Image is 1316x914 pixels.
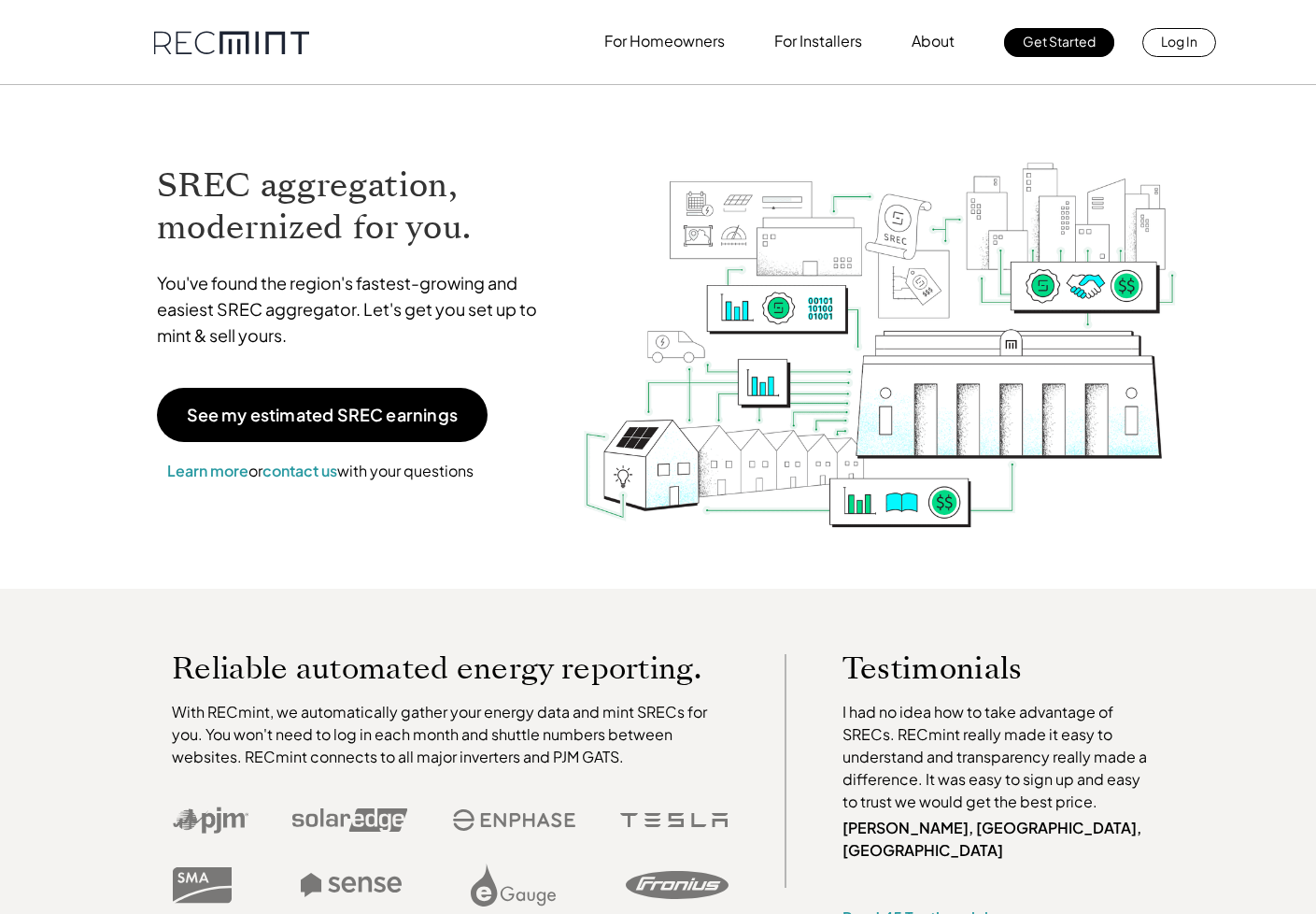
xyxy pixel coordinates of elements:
p: You've found the region's fastest-growing and easiest SREC aggregator. Let's get you set up to mi... [157,270,555,349]
a: contact us [262,461,337,480]
p: I had no idea how to take advantage of SRECs. RECmint really made it easy to understand and trans... [842,701,1156,813]
p: With RECmint, we automatically gather your energy data and mint SRECs for you. You won't need to ... [172,701,729,768]
a: Learn more [167,461,248,480]
p: For Installers [774,28,862,54]
h1: SREC aggregation, modernized for you. [157,164,555,249]
img: RECmint value cycle [582,113,1178,533]
p: About [912,28,955,54]
p: For Homeowners [604,28,725,54]
p: See my estimated SREC earnings [187,407,458,423]
a: See my estimated SREC earnings [157,388,488,442]
p: Log In [1161,28,1197,54]
p: [PERSON_NAME], [GEOGRAPHIC_DATA], [GEOGRAPHIC_DATA] [842,817,1156,862]
p: Reliable automated energy reporting. [172,654,729,682]
p: or with your questions [157,459,484,483]
a: Get Started [1004,28,1114,57]
p: Testimonials [842,654,1121,682]
a: Log In [1142,28,1216,57]
p: Get Started [1023,28,1096,54]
